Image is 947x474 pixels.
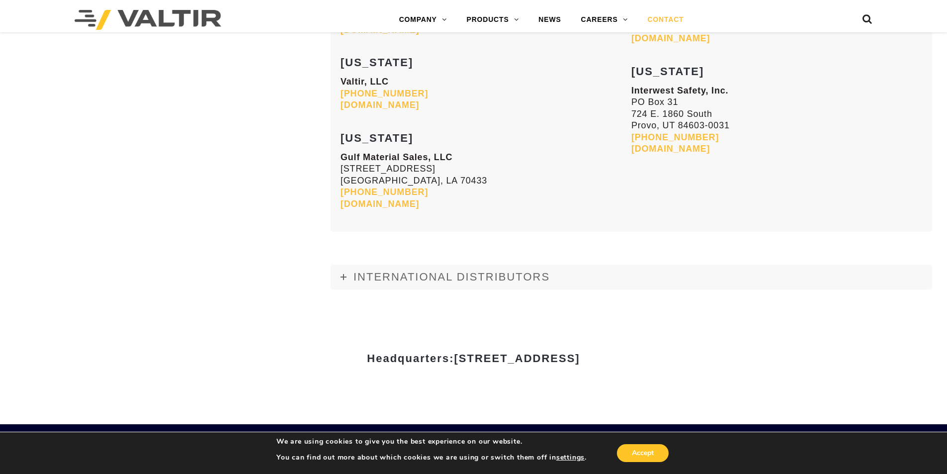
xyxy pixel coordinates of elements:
[341,199,419,209] a: [DOMAIN_NAME]
[631,132,719,142] a: [PHONE_NUMBER]
[631,86,728,95] strong: Interwest Safety, Inc.
[631,144,710,154] a: [DOMAIN_NAME]
[631,33,710,43] a: [DOMAIN_NAME]
[341,56,413,69] strong: [US_STATE]
[528,10,571,30] a: NEWS
[341,152,452,162] strong: Gulf Material Sales, LLC
[75,10,221,30] img: Valtir
[631,65,704,78] strong: [US_STATE]
[457,10,529,30] a: PRODUCTS
[556,453,585,462] button: settings
[367,352,580,365] strong: Headquarters:
[389,10,457,30] a: COMPANY
[341,152,631,210] p: [STREET_ADDRESS] [GEOGRAPHIC_DATA], LA 70433
[454,352,580,365] span: [STREET_ADDRESS]
[617,444,669,462] button: Accept
[631,85,922,155] p: PO Box 31 724 E. 1860 South Provo, UT 84603-0031
[637,10,693,30] a: CONTACT
[341,132,413,144] strong: [US_STATE]
[276,453,587,462] p: You can find out more about which cookies we are using or switch them off in .
[341,89,428,98] a: [PHONE_NUMBER]
[353,271,550,283] span: INTERNATIONAL DISTRIBUTORS
[341,77,389,87] strong: Valtir, LLC
[571,10,638,30] a: CAREERS
[341,187,428,197] a: [PHONE_NUMBER]
[341,100,419,110] a: [DOMAIN_NAME]
[331,265,932,289] a: INTERNATIONAL DISTRIBUTORS
[276,437,587,446] p: We are using cookies to give you the best experience on our website.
